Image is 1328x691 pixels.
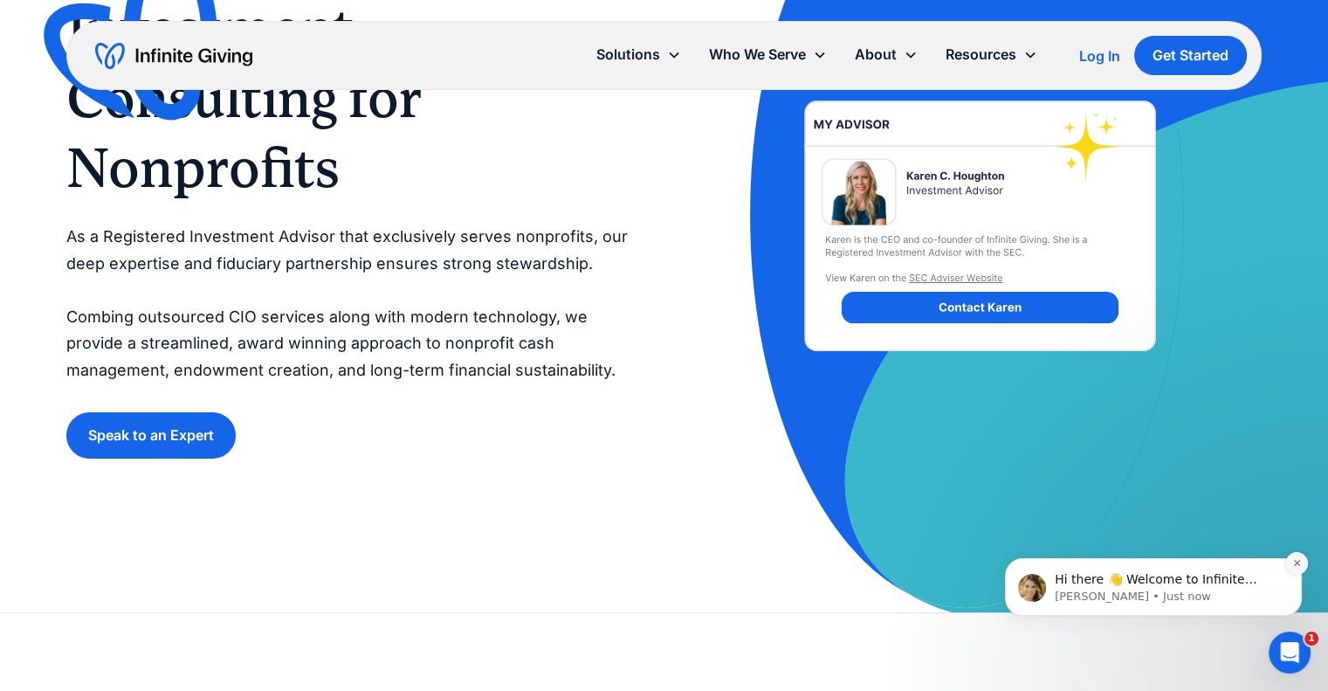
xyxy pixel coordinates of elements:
[596,43,660,66] div: Solutions
[95,42,252,70] a: home
[979,448,1328,644] iframe: Intercom notifications message
[841,36,932,73] div: About
[39,126,67,154] img: Profile image for Kasey
[1269,632,1311,674] iframe: Intercom live chat
[946,43,1016,66] div: Resources
[932,36,1051,73] div: Resources
[747,36,1214,416] img: investment-advisor-nonprofit-financial
[66,412,236,459] a: Speak to an Expert
[306,104,329,127] button: Dismiss notification
[582,36,695,73] div: Solutions
[1079,45,1120,66] a: Log In
[26,110,323,168] div: message notification from Kasey, Just now. Hi there 👋 Welcome to Infinite Giving. If you have any...
[855,43,897,66] div: About
[76,124,284,190] span: Hi there 👋 Welcome to Infinite Giving. If you have any questions, just reply to this message. [GE...
[709,43,806,66] div: Who We Serve
[1079,49,1120,63] div: Log In
[695,36,841,73] div: Who We Serve
[1134,36,1247,75] a: Get Started
[76,141,301,156] p: Message from Kasey, sent Just now
[1304,632,1318,646] span: 1
[66,224,629,384] p: As a Registered Investment Advisor that exclusively serves nonprofits, our deep expertise and fid...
